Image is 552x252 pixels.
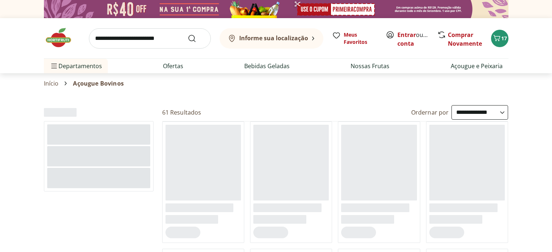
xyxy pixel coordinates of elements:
[332,31,377,46] a: Meus Favoritos
[188,34,205,43] button: Submit Search
[351,62,389,70] a: Nossas Frutas
[239,34,308,42] b: Informe sua localização
[244,62,290,70] a: Bebidas Geladas
[163,62,183,70] a: Ofertas
[50,57,102,75] span: Departamentos
[491,30,508,47] button: Carrinho
[50,57,58,75] button: Menu
[397,30,430,48] span: ou
[451,62,503,70] a: Açougue e Peixaria
[501,35,507,42] span: 17
[397,31,437,47] a: Criar conta
[448,31,482,47] a: Comprar Novamente
[73,80,123,87] span: Açougue Bovinos
[89,28,211,49] input: search
[44,27,80,49] img: Hortifruti
[397,31,416,39] a: Entrar
[411,108,449,116] label: Ordernar por
[44,80,59,87] a: Início
[162,108,201,116] h2: 61 Resultados
[344,31,377,46] span: Meus Favoritos
[220,28,323,49] button: Informe sua localização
